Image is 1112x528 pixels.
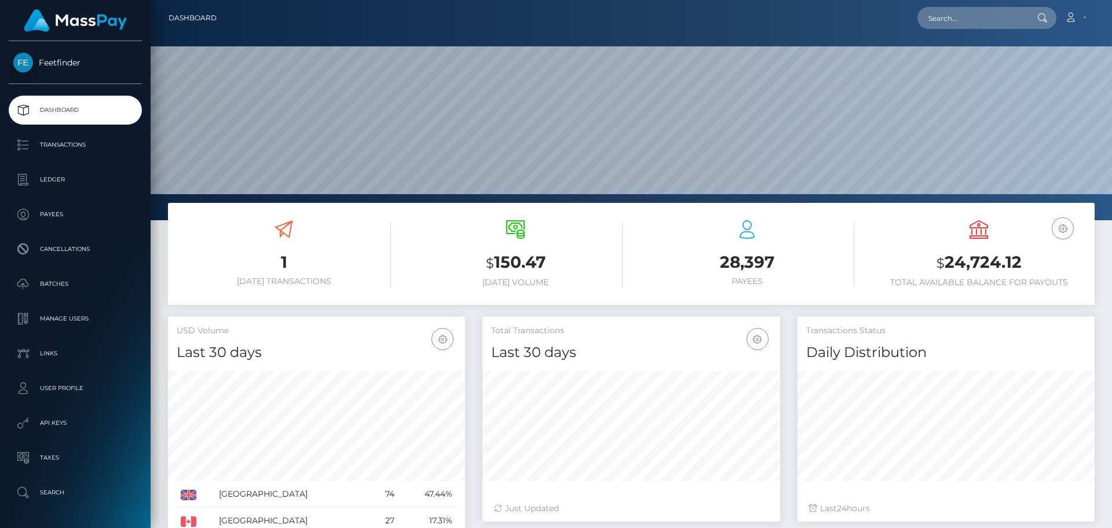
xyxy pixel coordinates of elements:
p: Payees [13,206,137,223]
a: Ledger [9,165,142,194]
p: Cancellations [13,241,137,258]
h5: USD Volume [177,325,456,337]
h3: 1 [177,251,391,274]
small: $ [486,255,494,271]
div: Last hours [809,502,1083,515]
small: $ [937,255,945,271]
a: User Profile [9,374,142,403]
a: Cancellations [9,235,142,264]
a: Links [9,339,142,368]
img: CA.png [181,516,196,527]
h6: Total Available Balance for Payouts [872,278,1086,287]
input: Search... [917,7,1026,29]
a: Payees [9,200,142,229]
td: 74 [371,481,398,508]
img: GB.png [181,490,196,500]
a: Batches [9,270,142,298]
img: MassPay Logo [24,9,127,32]
p: Manage Users [13,310,137,327]
td: 47.44% [398,481,456,508]
span: Feetfinder [9,57,142,68]
p: API Keys [13,414,137,432]
p: Search [13,484,137,501]
a: Transactions [9,130,142,159]
p: Taxes [13,449,137,467]
p: Dashboard [13,101,137,119]
td: [GEOGRAPHIC_DATA] [215,481,371,508]
h4: Daily Distribution [806,343,1086,363]
p: Batches [13,275,137,293]
p: Ledger [13,171,137,188]
h6: Payees [640,276,854,286]
p: User Profile [13,380,137,397]
h5: Total Transactions [491,325,771,337]
h6: [DATE] Transactions [177,276,391,286]
a: Dashboard [169,6,217,30]
a: Dashboard [9,96,142,125]
h3: 24,724.12 [872,251,1086,275]
a: Manage Users [9,304,142,333]
p: Transactions [13,136,137,154]
h6: [DATE] Volume [408,278,623,287]
a: API Keys [9,409,142,438]
img: Feetfinder [13,53,33,72]
h3: 28,397 [640,251,854,274]
a: Search [9,478,142,507]
p: Links [13,345,137,362]
a: Taxes [9,443,142,472]
h4: Last 30 days [491,343,771,363]
div: Just Updated [494,502,768,515]
h5: Transactions Status [806,325,1086,337]
span: 24 [837,503,847,514]
h3: 150.47 [408,251,623,275]
h4: Last 30 days [177,343,456,363]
